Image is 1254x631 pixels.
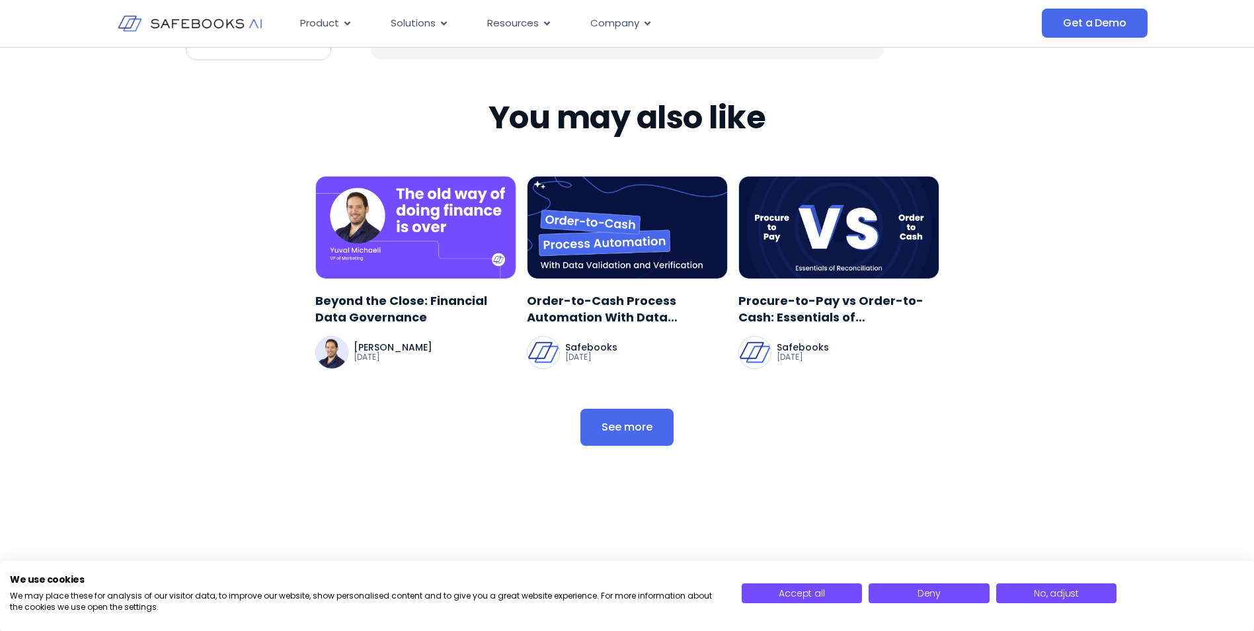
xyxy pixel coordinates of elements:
[290,11,910,36] div: Menu Toggle
[779,587,824,600] span: Accept all
[290,11,910,36] nav: Menu
[738,292,939,325] a: Procure-to-Pay vs Order-to-Cash: Essentials of Reconciliation
[354,352,432,362] p: [DATE]
[354,343,432,352] p: [PERSON_NAME]
[10,591,722,613] p: We may place these for analysis of our visitor data, to improve our website, show personalised co...
[528,337,559,368] img: Safebooks
[742,583,863,603] button: Accept all cookies
[565,352,617,362] p: [DATE]
[10,573,722,585] h2: We use cookies
[1042,9,1147,38] a: Get a Demo
[527,176,728,278] img: Order_to_Cash_Process_Automation_3-1745248861048.png
[580,409,674,446] a: See more
[565,343,617,352] p: Safebooks
[739,337,771,368] img: Safebooks
[489,99,766,136] h2: You may also like
[391,16,436,31] span: Solutions
[300,16,339,31] span: Product
[527,292,728,325] a: Order-to-Cash Process Automation With Data Validation and Verification
[487,16,539,31] span: Resources
[316,337,348,368] img: Yuval Michaeli
[738,176,939,278] img: Procure_to_Pay_vs_Order_to_Cash_3-1745251355219.png
[590,16,639,31] span: Company
[918,587,941,600] span: Deny
[1034,587,1079,600] span: No, adjust
[777,352,829,362] p: [DATE]
[869,583,990,603] button: Deny all cookies
[315,176,516,278] img: Marketing_Materials_Improvements_11-1745249328747.png
[315,292,516,325] a: Beyond the Close: Financial Data Governance
[1063,17,1126,30] span: Get a Demo
[777,343,829,352] p: Safebooks
[996,583,1117,603] button: Adjust cookie preferences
